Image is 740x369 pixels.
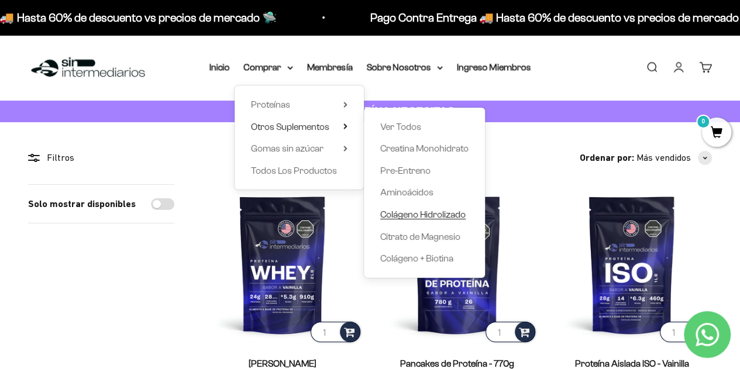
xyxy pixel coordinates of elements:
[380,163,469,178] a: Pre-Entreno
[249,358,316,368] a: [PERSON_NAME]
[380,232,460,242] span: Citrato de Magnesio
[574,358,689,368] a: Proteína Aislada ISO - Vainilla
[380,229,469,244] a: Citrato de Magnesio
[28,196,136,212] label: Solo mostrar disponibles
[251,143,323,153] span: Gomas sin azúcar
[702,127,731,140] a: 0
[251,119,347,135] summary: Otros Suplementos
[244,60,293,75] summary: Comprar
[380,187,433,197] span: Aminoácidos
[457,62,531,72] a: Ingreso Miembros
[380,141,469,156] a: Creatina Monohidrato
[696,115,710,129] mark: 0
[380,253,453,263] span: Colágeno + Biotina
[580,150,634,165] span: Ordenar por:
[251,165,337,175] span: Todos Los Productos
[28,150,174,165] div: Filtros
[251,163,347,178] a: Todos Los Productos
[251,99,290,109] span: Proteínas
[251,122,329,132] span: Otros Suplementos
[380,209,466,219] span: Colágeno Hidrolizado
[380,143,469,153] span: Creatina Monohidrato
[380,165,431,175] span: Pre-Entreno
[251,97,347,112] summary: Proteínas
[636,150,691,165] span: Más vendidos
[380,251,469,266] a: Colágeno + Biotina
[380,185,469,200] a: Aminoácidos
[307,62,353,72] a: Membresía
[367,60,443,75] summary: Sobre Nosotros
[636,150,712,165] button: Más vendidos
[209,62,230,72] a: Inicio
[251,141,347,156] summary: Gomas sin azúcar
[380,207,469,222] a: Colágeno Hidrolizado
[380,119,469,135] a: Ver Todos
[400,358,514,368] a: Pancakes de Proteína - 770g
[380,122,421,132] span: Ver Todos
